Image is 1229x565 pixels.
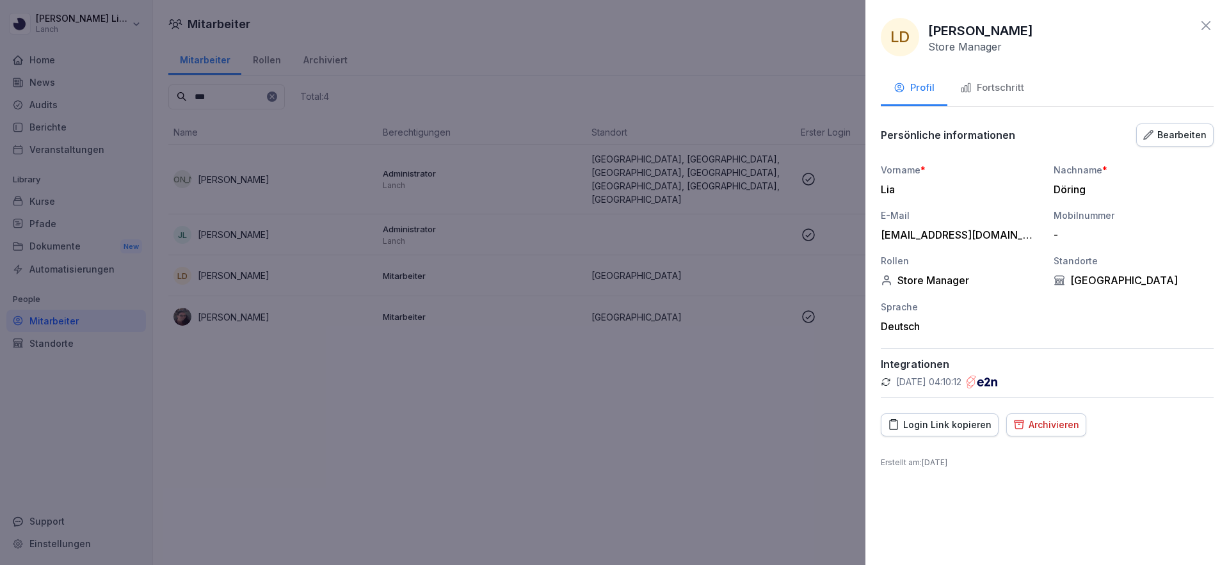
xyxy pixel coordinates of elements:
div: Sprache [881,300,1041,314]
div: Rollen [881,254,1041,267]
div: Fortschritt [960,81,1024,95]
p: Erstellt am : [DATE] [881,457,1214,468]
div: Deutsch [881,320,1041,333]
p: Integrationen [881,358,1214,370]
div: Standorte [1054,254,1214,267]
p: Store Manager [928,40,1002,53]
button: Bearbeiten [1136,123,1214,147]
div: Login Link kopieren [888,418,992,432]
div: LD [881,18,919,56]
p: Persönliche informationen [881,129,1015,141]
div: [EMAIL_ADDRESS][DOMAIN_NAME] [881,228,1034,241]
div: Store Manager [881,274,1041,287]
div: - [1054,228,1207,241]
button: Archivieren [1006,413,1086,436]
div: Bearbeiten [1143,128,1207,142]
div: Nachname [1054,163,1214,177]
div: Mobilnummer [1054,209,1214,222]
div: Döring [1054,183,1207,196]
button: Profil [881,72,947,106]
p: [DATE] 04:10:12 [896,376,961,388]
div: Archivieren [1013,418,1079,432]
img: e2n.png [967,376,997,388]
div: Lia [881,183,1034,196]
div: Vorname [881,163,1041,177]
p: [PERSON_NAME] [928,21,1033,40]
div: Profil [894,81,935,95]
div: [GEOGRAPHIC_DATA] [1054,274,1214,287]
div: E-Mail [881,209,1041,222]
button: Fortschritt [947,72,1037,106]
button: Login Link kopieren [881,413,999,436]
